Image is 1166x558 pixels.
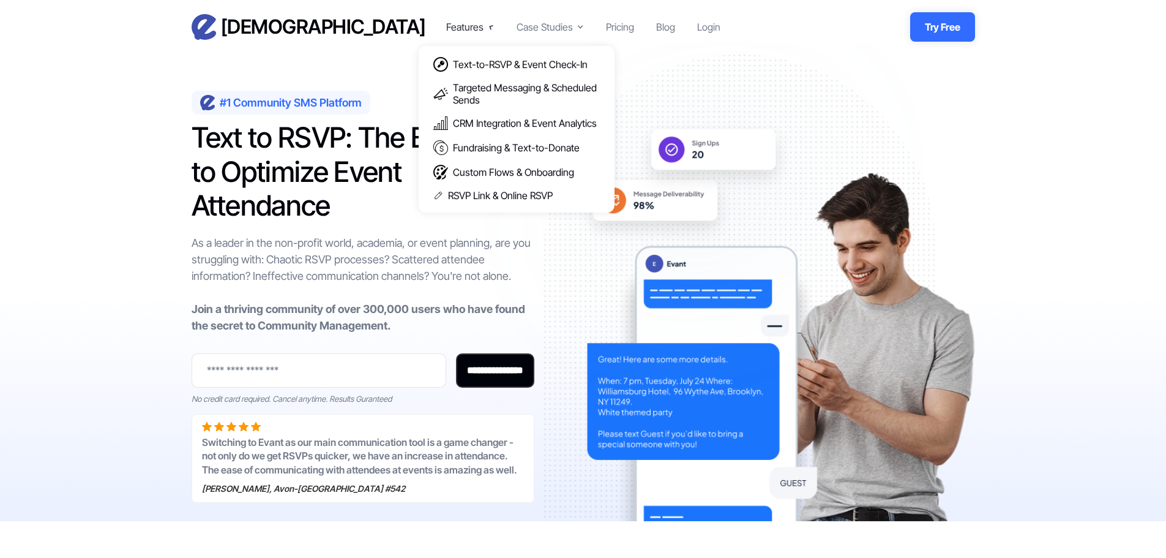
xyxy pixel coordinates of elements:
[425,160,608,184] a: Custom Flows & Onboarding
[453,58,588,70] div: Text-to-RSVP & Event Check-In
[448,189,553,202] div: RSVP Link & Online RSVP
[446,20,484,34] div: Features
[221,15,426,39] h3: [DEMOGRAPHIC_DATA]
[517,20,573,34] div: Case Studies
[425,77,608,111] a: Targeted Messaging & Scheduled Sends
[453,117,597,129] div: CRM Integration & Event Analytics
[419,40,615,213] nav: Features
[202,435,524,477] p: Switching to Evant as our main communication tool is a game changer - not only do we get RSVPs qu...
[202,483,524,495] div: [PERSON_NAME], Avon-[GEOGRAPHIC_DATA] #542
[656,20,675,34] a: Blog
[425,111,608,135] a: CRM Integration & Event Analytics
[425,135,608,160] a: Fundraising & Text-to-Donate
[425,52,608,77] a: Text-to-RSVP & Event Check-In
[453,81,600,106] div: Targeted Messaging & Scheduled Sends
[192,353,534,405] form: Email Form 2
[192,393,534,405] div: No credit card required. Cancel anytime. Results Guranteed
[192,235,534,334] div: As a leader in the non-profit world, academia, or event planning, are you struggling with: Chaoti...
[606,20,634,34] a: Pricing
[453,141,580,154] div: Fundraising & Text-to-Donate
[453,166,574,178] div: Custom Flows & Onboarding
[425,184,608,206] a: RSVP Link & Online RSVP
[446,20,495,34] div: Features
[910,12,974,42] a: Try Free
[220,96,362,110] div: #1 Community SMS Platform
[192,14,426,40] a: home
[697,20,720,34] a: Login
[192,303,525,332] strong: Join a thriving community of over 300,000 users who have found the secret to Community Management.
[925,21,960,33] strong: Try Free
[517,20,584,34] div: Case Studies
[192,121,534,222] h1: Text to RSVP: The Best Way to Optimize Event Attendance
